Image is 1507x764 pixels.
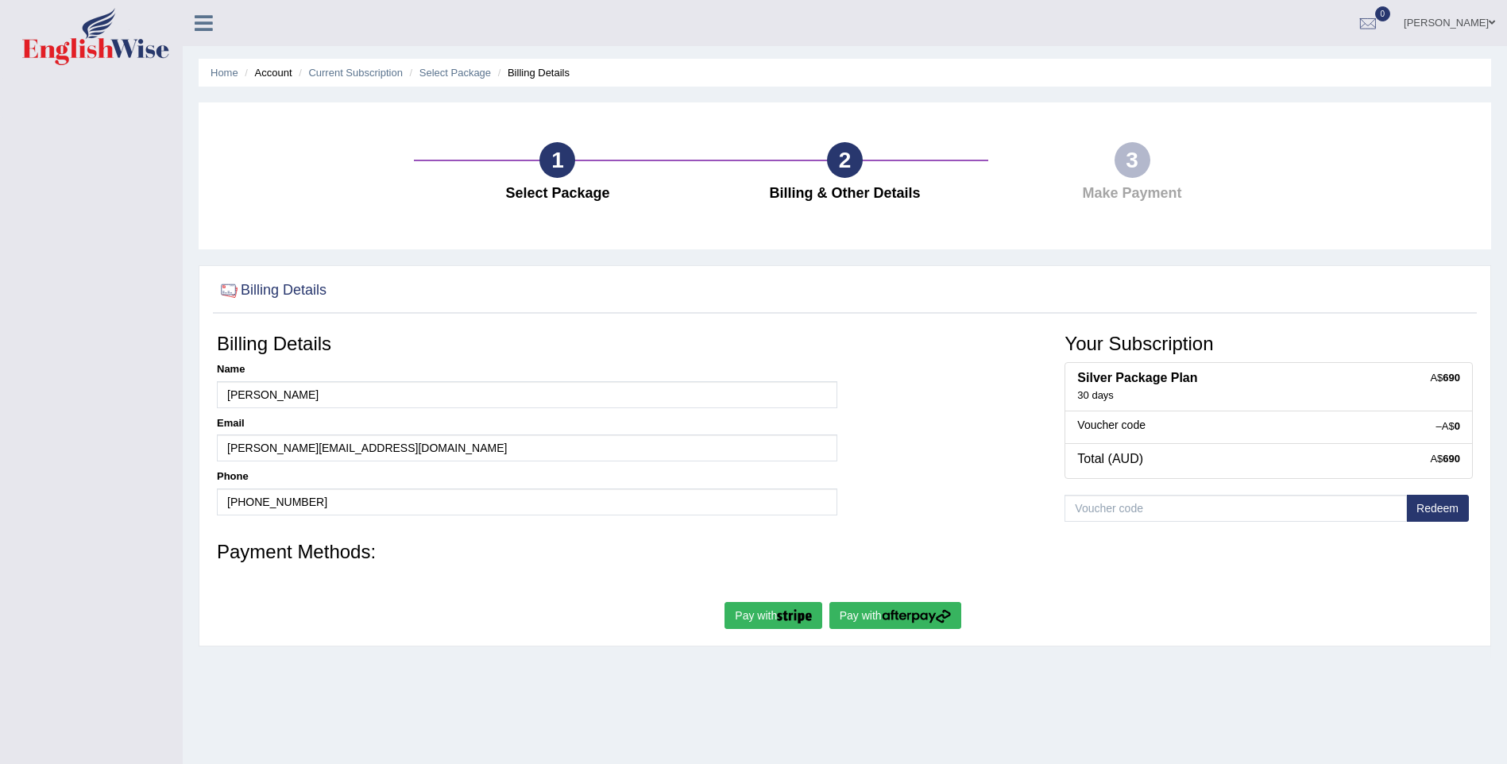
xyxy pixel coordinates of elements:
h3: Your Subscription [1065,334,1473,354]
strong: 0 [1455,420,1460,432]
div: –A$ [1436,419,1460,434]
button: Pay with [829,602,961,629]
div: 2 [827,142,863,178]
label: Email [217,416,245,430]
span: 0 [1375,6,1391,21]
li: Billing Details [494,65,570,80]
div: A$ [1430,452,1460,466]
label: Name [217,362,245,376]
h3: Billing Details [217,334,837,354]
label: Phone [217,469,249,484]
div: A$ [1430,371,1460,385]
h3: Payment Methods: [217,542,1473,562]
button: Redeem [1406,495,1469,522]
li: Account [241,65,292,80]
div: 30 days [1077,389,1460,403]
button: Pay with [725,602,822,629]
div: 3 [1115,142,1150,178]
h2: Billing Details [217,279,327,303]
strong: 690 [1443,372,1460,384]
h5: Voucher code [1077,419,1460,431]
input: Voucher code [1065,495,1407,522]
a: Home [211,67,238,79]
a: Select Package [419,67,491,79]
h4: Select Package [422,186,694,202]
a: Current Subscription [308,67,403,79]
b: Silver Package Plan [1077,371,1197,384]
h4: Total (AUD) [1077,452,1460,466]
h4: Make Payment [996,186,1268,202]
h4: Billing & Other Details [709,186,981,202]
strong: 690 [1443,453,1460,465]
div: 1 [539,142,575,178]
